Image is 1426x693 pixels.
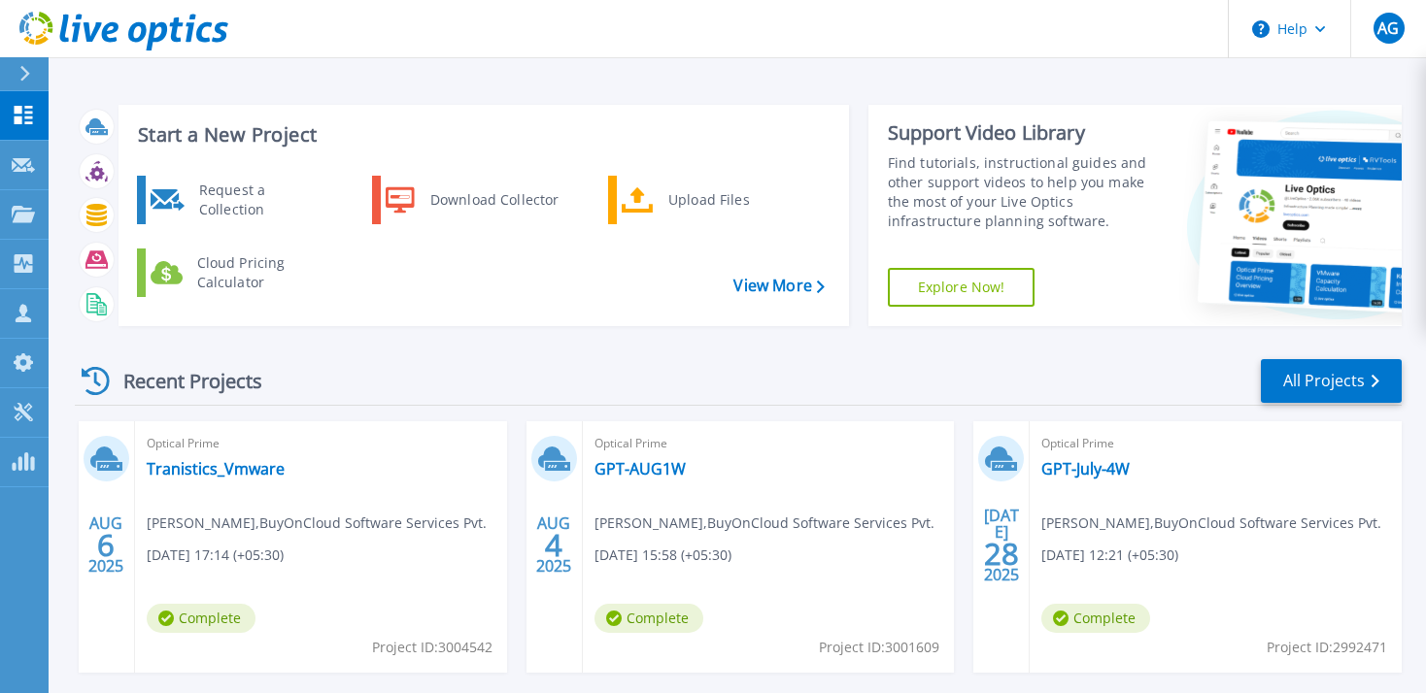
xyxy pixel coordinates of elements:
span: [DATE] 17:14 (+05:30) [147,544,284,566]
h3: Start a New Project [138,124,824,146]
span: Optical Prime [1041,433,1390,454]
span: 4 [545,537,562,553]
span: 6 [97,537,115,553]
a: Upload Files [608,176,807,224]
div: Download Collector [421,181,567,219]
span: [PERSON_NAME] , BuyOnCloud Software Services Pvt. [147,512,487,534]
span: Complete [147,604,255,633]
span: Optical Prime [147,433,495,454]
span: 28 [984,545,1019,562]
div: [DATE] 2025 [983,510,1020,580]
span: [PERSON_NAME] , BuyOnCloud Software Services Pvt. [1041,512,1381,534]
span: Project ID: 3004542 [372,637,492,658]
span: [DATE] 15:58 (+05:30) [594,544,731,566]
div: Cloud Pricing Calculator [187,253,331,292]
a: Request a Collection [137,176,336,224]
span: [DATE] 12:21 (+05:30) [1041,544,1178,566]
div: Upload Files [659,181,802,219]
a: All Projects [1261,359,1402,403]
div: Find tutorials, instructional guides and other support videos to help you make the most of your L... [888,153,1155,231]
div: Request a Collection [189,181,331,219]
a: Tranistics_Vmware [147,459,285,478]
div: Support Video Library [888,120,1155,146]
a: Download Collector [372,176,571,224]
a: Cloud Pricing Calculator [137,248,336,297]
a: GPT-July-4W [1041,459,1130,478]
div: AUG 2025 [87,510,124,580]
span: Project ID: 2992471 [1267,637,1387,658]
span: Complete [594,604,703,633]
div: AUG 2025 [535,510,572,580]
div: Recent Projects [75,357,289,405]
a: GPT-AUG1W [594,459,686,478]
span: Project ID: 3001609 [819,637,939,658]
span: AG [1377,20,1399,36]
span: Optical Prime [594,433,943,454]
span: Complete [1041,604,1150,633]
a: View More [733,277,824,295]
span: [PERSON_NAME] , BuyOnCloud Software Services Pvt. [594,512,934,534]
a: Explore Now! [888,268,1036,307]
